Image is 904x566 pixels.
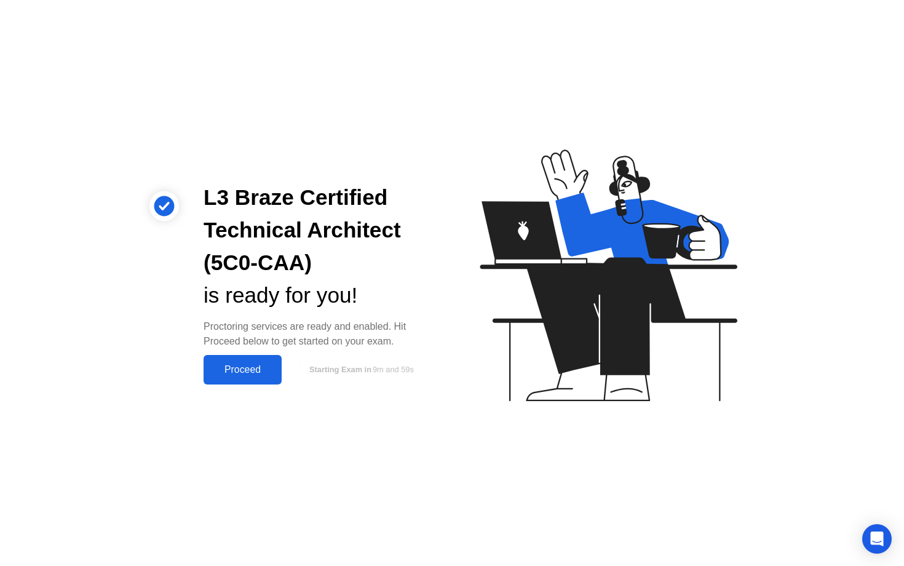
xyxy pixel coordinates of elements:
button: Starting Exam in9m and 59s [288,358,432,381]
span: 9m and 59s [373,365,414,374]
div: Open Intercom Messenger [862,524,892,554]
button: Proceed [204,355,282,385]
div: Proceed [207,364,278,375]
div: Proctoring services are ready and enabled. Hit Proceed below to get started on your exam. [204,319,432,349]
div: L3 Braze Certified Technical Architect (5C0-CAA) [204,181,432,279]
div: is ready for you! [204,279,432,312]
